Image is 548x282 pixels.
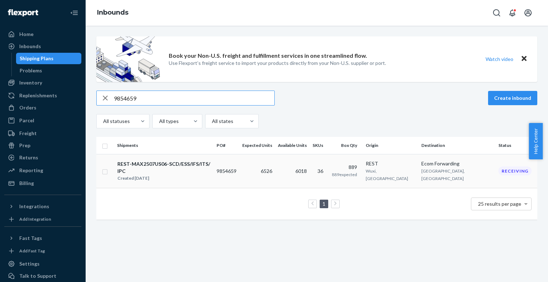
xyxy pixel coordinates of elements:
[321,201,327,207] a: Page 1 is your current page
[4,41,81,52] a: Inbounds
[4,115,81,126] a: Parcel
[4,77,81,88] a: Inventory
[19,79,42,86] div: Inventory
[19,142,30,149] div: Prep
[496,137,537,154] th: Status
[310,137,329,154] th: SKUs
[4,201,81,212] button: Integrations
[363,137,418,154] th: Origin
[4,152,81,163] a: Returns
[97,9,128,16] a: Inbounds
[332,164,357,171] div: 889
[498,166,532,175] div: Receiving
[214,154,239,188] td: 9854659
[4,165,81,176] a: Reporting
[4,90,81,101] a: Replenishments
[505,6,519,20] button: Open notifications
[158,118,159,125] input: All types
[4,247,81,255] a: Add Fast Tag
[211,118,212,125] input: All states
[4,232,81,244] button: Fast Tags
[20,55,54,62] div: Shipping Plans
[169,60,386,67] p: Use Flexport’s freight service to import your products directly from your Non-U.S. supplier or port.
[519,54,529,64] button: Close
[19,31,34,38] div: Home
[117,160,210,175] div: REST-MAX2507US06-SCD/ESS/IFS/ITS/IPC
[91,2,134,23] ol: breadcrumbs
[488,91,537,105] button: Create inbound
[214,137,239,154] th: PO#
[529,123,543,159] button: Help Center
[67,6,81,20] button: Close Navigation
[275,137,310,154] th: Available Units
[19,130,37,137] div: Freight
[19,117,34,124] div: Parcel
[421,168,465,181] span: [GEOGRAPHIC_DATA], [GEOGRAPHIC_DATA]
[4,215,81,224] a: Add Integration
[19,180,34,187] div: Billing
[117,175,210,182] div: Created [DATE]
[19,203,49,210] div: Integrations
[521,6,535,20] button: Open account menu
[4,128,81,139] a: Freight
[114,137,214,154] th: Shipments
[19,92,57,99] div: Replenishments
[239,137,275,154] th: Expected Units
[19,167,43,174] div: Reporting
[4,102,81,113] a: Orders
[4,140,81,151] a: Prep
[19,216,51,222] div: Add Integration
[4,29,81,40] a: Home
[8,9,38,16] img: Flexport logo
[421,160,493,167] div: Ecom Forwarding
[295,168,307,174] span: 6018
[332,172,357,177] span: 889 expected
[16,53,82,64] a: Shipping Plans
[16,65,82,76] a: Problems
[20,67,42,74] div: Problems
[4,270,81,282] a: Talk to Support
[329,137,363,154] th: Box Qty
[19,235,42,242] div: Fast Tags
[102,118,103,125] input: All statuses
[19,104,36,111] div: Orders
[19,154,38,161] div: Returns
[481,54,518,64] button: Watch video
[114,91,274,105] input: Search inbounds by name, destination, msku...
[261,168,272,174] span: 6526
[318,168,323,174] span: 36
[19,248,45,254] div: Add Fast Tag
[169,52,367,60] p: Book your Non-U.S. freight and fulfillment services in one streamlined flow.
[19,260,40,267] div: Settings
[366,160,416,167] div: REST
[19,43,41,50] div: Inbounds
[4,258,81,270] a: Settings
[478,201,521,207] span: 25 results per page
[366,168,408,181] span: Wuxi, [GEOGRAPHIC_DATA]
[418,137,496,154] th: Destination
[489,6,504,20] button: Open Search Box
[4,178,81,189] a: Billing
[19,272,56,280] div: Talk to Support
